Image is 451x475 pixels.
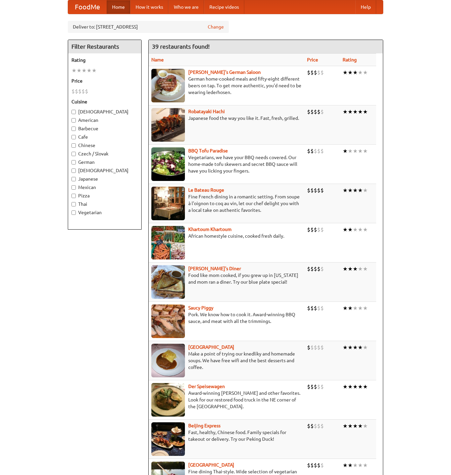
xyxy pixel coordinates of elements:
li: $ [82,88,85,95]
p: Vegetarians, we have your BBQ needs covered. Our home-made tofu skewers and secret BBQ sauce will... [151,154,302,174]
h5: Price [71,78,138,84]
li: ★ [358,344,363,351]
li: $ [320,226,324,233]
li: $ [320,462,324,469]
li: $ [310,383,314,390]
li: $ [310,187,314,194]
li: ★ [343,226,348,233]
b: Der Speisewagen [188,384,225,389]
img: tofuparadise.jpg [151,147,185,181]
li: $ [320,265,324,273]
li: ★ [348,187,353,194]
li: ★ [358,147,363,155]
input: Thai [71,202,76,206]
li: ★ [363,187,368,194]
li: ★ [358,265,363,273]
li: ★ [348,304,353,312]
li: $ [307,108,310,115]
a: [GEOGRAPHIC_DATA] [188,462,234,468]
p: Award-winning [PERSON_NAME] and other favorites. Look for our restored food truck in the NE corne... [151,390,302,410]
input: [DEMOGRAPHIC_DATA] [71,169,76,173]
h4: Filter Restaurants [68,40,141,53]
label: American [71,117,138,124]
li: ★ [348,147,353,155]
a: [PERSON_NAME]'s Diner [188,266,241,271]
li: $ [320,187,324,194]
li: $ [320,344,324,351]
a: Saucy Piggy [188,305,213,311]
b: BBQ Tofu Paradise [188,148,228,153]
a: FoodMe [68,0,107,14]
label: [DEMOGRAPHIC_DATA] [71,167,138,174]
li: ★ [348,108,353,115]
li: $ [314,265,317,273]
a: Beijing Express [188,423,220,428]
li: ★ [353,344,358,351]
li: ★ [353,383,358,390]
li: $ [307,422,310,430]
label: German [71,159,138,165]
li: $ [307,265,310,273]
li: ★ [353,226,358,233]
li: ★ [353,304,358,312]
ng-pluralize: 39 restaurants found! [152,43,210,50]
label: Czech / Slovak [71,150,138,157]
li: ★ [358,422,363,430]
img: beijing.jpg [151,422,185,456]
p: Make a point of trying our knedlíky and homemade soups. We have free wifi and the best desserts a... [151,350,302,371]
label: Mexican [71,184,138,191]
img: bateaurouge.jpg [151,187,185,220]
li: $ [314,226,317,233]
label: Cafe [71,134,138,140]
li: $ [314,69,317,76]
li: ★ [363,383,368,390]
li: ★ [343,462,348,469]
li: ★ [343,383,348,390]
h5: Rating [71,57,138,63]
li: ★ [77,67,82,74]
li: ★ [343,108,348,115]
label: Vegetarian [71,209,138,216]
li: ★ [363,344,368,351]
li: $ [320,147,324,155]
li: $ [314,304,317,312]
label: Barbecue [71,125,138,132]
li: ★ [348,422,353,430]
li: ★ [348,226,353,233]
li: ★ [348,265,353,273]
label: [DEMOGRAPHIC_DATA] [71,108,138,115]
b: Robatayaki Hachi [188,109,225,114]
input: Chinese [71,143,76,148]
li: $ [314,187,317,194]
li: ★ [353,69,358,76]
li: $ [317,108,320,115]
p: Fast, healthy, Chinese food. Family specials for takeout or delivery. Try our Peking Duck! [151,429,302,442]
p: Pork. We know how to cook it. Award-winning BBQ sauce, and meat with all the trimmings. [151,311,302,325]
li: ★ [358,462,363,469]
p: German home-cooked meals and fifty-eight different beers on tap. To get more authentic, you'd nee... [151,76,302,96]
li: $ [310,422,314,430]
h5: Cuisine [71,98,138,105]
img: esthers.jpg [151,69,185,102]
label: Thai [71,201,138,207]
li: ★ [358,187,363,194]
input: Pizza [71,194,76,198]
li: $ [310,226,314,233]
li: ★ [363,226,368,233]
input: [DEMOGRAPHIC_DATA] [71,110,76,114]
a: Rating [343,57,357,62]
a: [PERSON_NAME]'s German Saloon [188,69,261,75]
label: Pizza [71,192,138,199]
a: Help [355,0,376,14]
b: [GEOGRAPHIC_DATA] [188,344,234,350]
li: $ [317,383,320,390]
li: ★ [343,422,348,430]
li: $ [310,344,314,351]
a: Le Bateau Rouge [188,187,224,193]
li: $ [78,88,82,95]
a: How it works [130,0,168,14]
